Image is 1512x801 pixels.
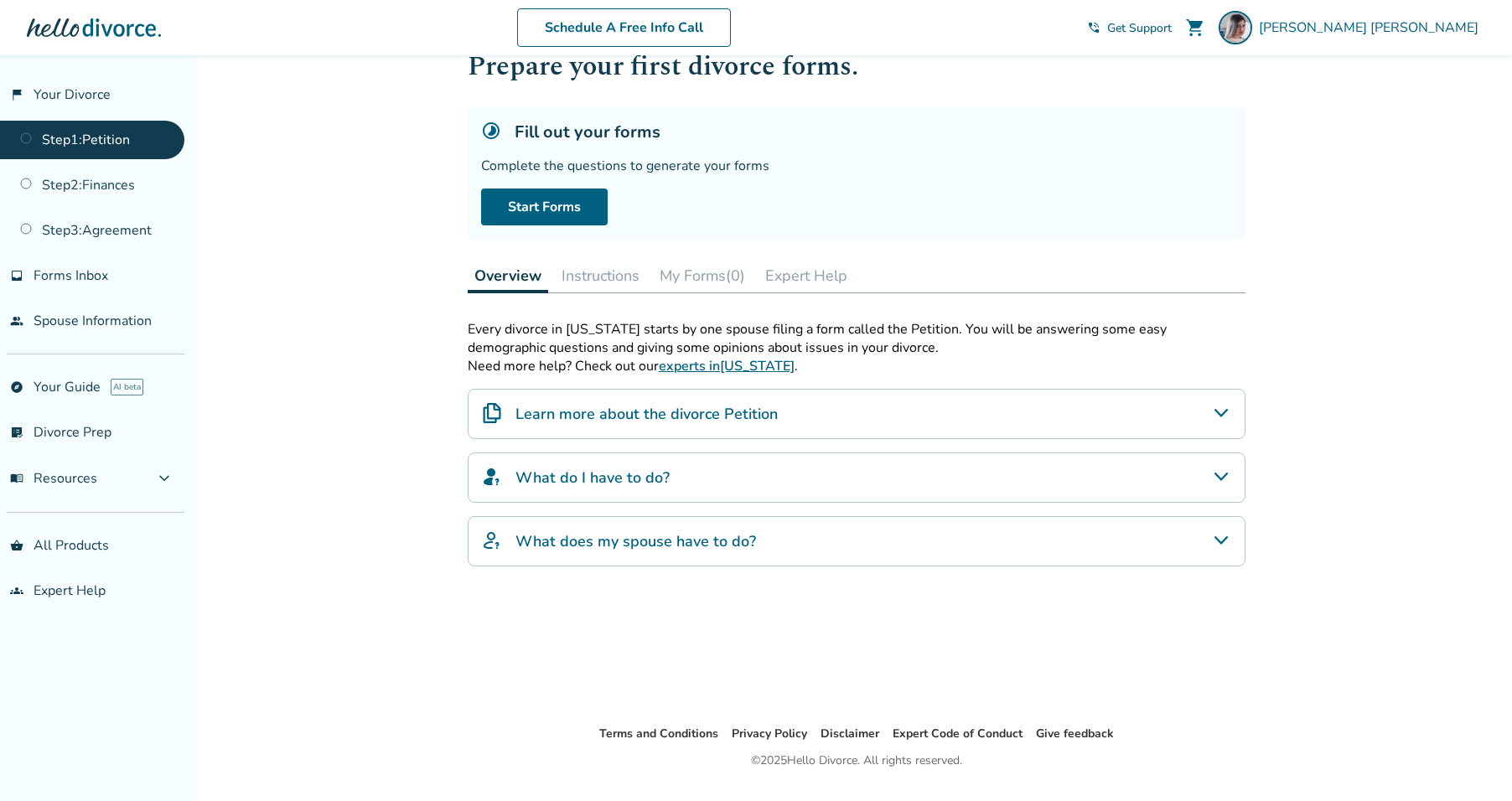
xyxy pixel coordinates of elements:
a: phone_in_talkGet Support [1087,20,1172,36]
img: Learn more about the divorce Petition [482,403,502,423]
span: menu_book [10,472,23,485]
h1: Prepare your first divorce forms. [468,46,1245,87]
div: Complete the questions to generate your forms [481,157,1232,175]
h5: Fill out your forms [515,121,660,143]
a: experts in[US_STATE] [659,357,795,375]
h4: What do I have to do? [515,467,670,488]
button: Expert Help [759,259,854,292]
a: Privacy Policy [732,726,807,742]
span: shopping_basket [10,539,23,552]
span: [PERSON_NAME] [PERSON_NAME] [1259,18,1485,37]
button: My Forms(0) [653,259,752,292]
iframe: Chat Widget [1428,721,1512,801]
a: Start Forms [481,189,608,225]
span: Get Support [1107,20,1172,36]
h4: What does my spouse have to do? [515,530,756,552]
img: Rena Kamariotakis [1219,11,1252,44]
li: Give feedback [1036,724,1114,744]
h4: Learn more about the divorce Petition [515,403,778,425]
a: Expert Code of Conduct [893,726,1023,742]
p: Need more help? Check out our . [468,357,1245,375]
span: groups [10,584,23,597]
span: people [10,314,23,328]
span: phone_in_talk [1087,21,1100,34]
span: explore [10,380,23,394]
p: Every divorce in [US_STATE] starts by one spouse filing a form called the Petition. You will be a... [468,320,1245,357]
span: expand_more [154,468,174,488]
span: shopping_cart [1185,18,1205,38]
div: What does my spouse have to do? [468,516,1245,566]
span: flag_2 [10,88,23,101]
img: What do I have to do? [482,467,502,487]
span: AI beta [111,379,143,395]
button: Instructions [555,259,646,292]
button: Overview [468,259,548,293]
li: Disclaimer [821,724,879,744]
span: Resources [10,469,97,488]
span: Forms Inbox [34,266,108,285]
img: What does my spouse have to do? [482,530,502,550]
div: Learn more about the divorce Petition [468,389,1245,439]
a: Schedule A Free Info Call [517,8,731,47]
span: inbox [10,269,23,282]
div: © 2025 Hello Divorce. All rights reserved. [751,751,962,771]
a: Terms and Conditions [599,726,718,742]
span: list_alt_check [10,426,23,439]
div: What do I have to do? [468,452,1245,503]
